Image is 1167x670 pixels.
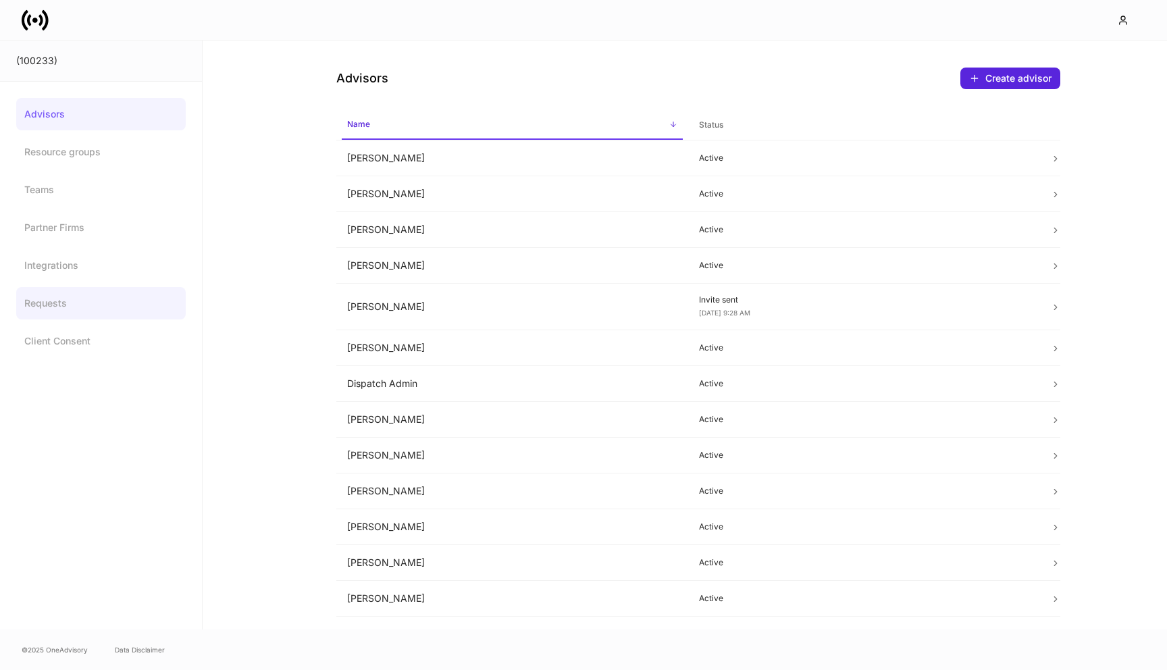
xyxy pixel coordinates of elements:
[347,118,370,130] h6: Name
[16,249,186,282] a: Integrations
[699,593,1029,604] p: Active
[16,98,186,130] a: Advisors
[336,366,688,402] td: Dispatch Admin
[16,136,186,168] a: Resource groups
[336,176,688,212] td: [PERSON_NAME]
[16,174,186,206] a: Teams
[16,325,186,357] a: Client Consent
[336,212,688,248] td: [PERSON_NAME]
[699,629,1029,640] p: Active
[16,54,186,68] div: (100233)
[960,68,1060,89] button: Create advisor
[699,557,1029,568] p: Active
[342,111,683,140] span: Name
[699,521,1029,532] p: Active
[699,260,1029,271] p: Active
[336,70,388,86] h4: Advisors
[336,284,688,330] td: [PERSON_NAME]
[699,450,1029,461] p: Active
[336,330,688,366] td: [PERSON_NAME]
[22,644,88,655] span: © 2025 OneAdvisory
[16,211,186,244] a: Partner Firms
[699,309,750,317] span: [DATE] 9:28 AM
[694,111,1035,139] span: Status
[336,438,688,473] td: [PERSON_NAME]
[985,72,1052,85] div: Create advisor
[336,509,688,545] td: [PERSON_NAME]
[699,294,1029,305] p: Invite sent
[699,486,1029,496] p: Active
[699,378,1029,389] p: Active
[16,287,186,319] a: Requests
[336,581,688,617] td: [PERSON_NAME]
[336,473,688,509] td: [PERSON_NAME]
[699,414,1029,425] p: Active
[699,153,1029,163] p: Active
[699,342,1029,353] p: Active
[336,617,688,652] td: [PERSON_NAME]
[336,248,688,284] td: [PERSON_NAME]
[336,402,688,438] td: [PERSON_NAME]
[115,644,165,655] a: Data Disclaimer
[336,140,688,176] td: [PERSON_NAME]
[699,118,723,131] h6: Status
[336,545,688,581] td: [PERSON_NAME]
[699,188,1029,199] p: Active
[699,224,1029,235] p: Active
